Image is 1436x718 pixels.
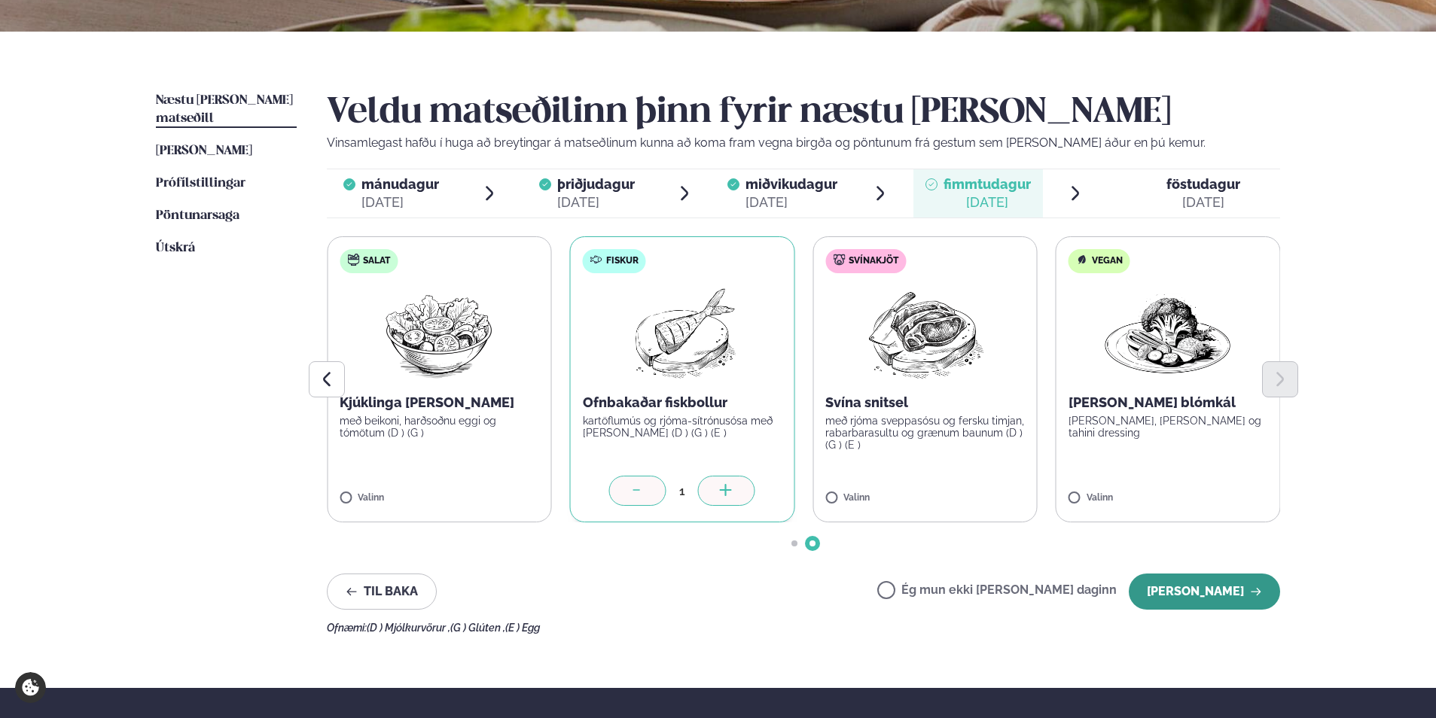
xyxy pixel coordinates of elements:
[156,175,245,193] a: Prófílstillingar
[156,177,245,190] span: Prófílstillingar
[666,482,698,500] div: 1
[340,415,539,439] p: með beikoni, harðsoðnu eggi og tómötum (D ) (G )
[309,361,345,397] button: Previous slide
[583,415,782,439] p: kartöflumús og rjóma-sítrónusósa með [PERSON_NAME] (D ) (G ) (E )
[557,193,635,211] div: [DATE]
[505,622,540,634] span: (E ) Egg
[340,394,539,412] p: Kjúklinga [PERSON_NAME]
[156,94,293,125] span: Næstu [PERSON_NAME] matseðill
[615,285,748,382] img: Fish.png
[606,255,639,267] span: Fiskur
[361,176,439,192] span: mánudagur
[1166,193,1240,211] div: [DATE]
[156,207,239,225] a: Pöntunarsaga
[1069,394,1268,412] p: [PERSON_NAME] blómkál
[1076,254,1088,266] img: Vegan.svg
[1166,176,1240,192] span: föstudagur
[156,242,195,254] span: Útskrá
[745,176,837,192] span: miðvikudagur
[156,145,252,157] span: [PERSON_NAME]
[361,193,439,211] div: [DATE]
[849,255,898,267] span: Svínakjöt
[1129,573,1280,610] button: [PERSON_NAME]
[327,573,437,610] button: Til baka
[15,672,46,703] a: Cookie settings
[327,92,1280,134] h2: Veldu matseðilinn þinn fyrir næstu [PERSON_NAME]
[327,622,1280,634] div: Ofnæmi:
[791,540,797,546] span: Go to slide 1
[583,394,782,412] p: Ofnbakaðar fiskbollur
[1069,415,1268,439] p: [PERSON_NAME], [PERSON_NAME] og tahini dressing
[156,142,252,160] a: [PERSON_NAME]
[944,176,1031,192] span: fimmtudagur
[367,622,450,634] span: (D ) Mjólkurvörur ,
[825,415,1025,451] p: með rjóma sveppasósu og fersku timjan, rabarbarasultu og grænum baunum (D ) (G ) (E )
[1092,255,1123,267] span: Vegan
[327,134,1280,152] p: Vinsamlegast hafðu í huga að breytingar á matseðlinum kunna að koma fram vegna birgða og pöntunum...
[809,540,816,546] span: Go to slide 2
[944,193,1031,211] div: [DATE]
[450,622,505,634] span: (G ) Glúten ,
[858,285,992,382] img: Pork-Meat.png
[347,254,359,266] img: salad.svg
[156,239,195,257] a: Útskrá
[745,193,837,211] div: [DATE]
[363,255,390,267] span: Salat
[557,176,635,192] span: þriðjudagur
[373,285,506,382] img: Salad.png
[833,254,845,266] img: pork.svg
[1102,285,1234,382] img: Vegan.png
[156,209,239,222] span: Pöntunarsaga
[590,254,602,266] img: fish.svg
[1262,361,1298,397] button: Next slide
[825,394,1025,412] p: Svína snitsel
[156,92,297,128] a: Næstu [PERSON_NAME] matseðill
